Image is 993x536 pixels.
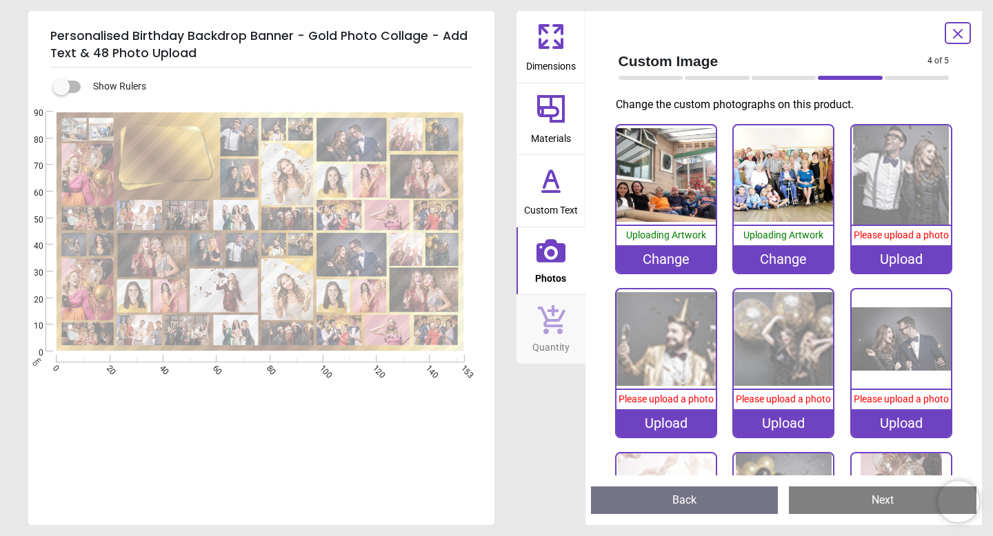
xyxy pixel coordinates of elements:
[743,229,823,240] span: Uploading Artwork
[616,97,961,112] p: Change the custom photographs on this product.
[17,134,43,146] span: 80
[591,486,779,514] button: Back
[17,347,43,359] span: 0
[458,363,467,372] span: 153
[616,409,716,437] div: Upload
[531,125,571,146] span: Materials
[17,161,43,172] span: 70
[370,363,379,372] span: 120
[30,355,43,368] span: cm
[789,486,976,514] button: Next
[852,409,951,437] div: Upload
[854,229,949,240] span: Please upload a photo
[50,363,59,372] span: 0
[103,363,112,372] span: 20
[17,214,43,226] span: 50
[854,393,949,404] span: Please upload a photo
[734,409,833,437] div: Upload
[524,197,578,218] span: Custom Text
[50,22,472,68] h5: Personalised Birthday Backdrop Banner - Gold Photo Collage - Add Text & 48 Photo Upload
[927,55,949,67] span: 4 of 5
[619,51,928,71] span: Custom Image
[61,79,494,95] div: Show Rulers
[17,294,43,306] span: 20
[17,320,43,332] span: 10
[17,240,43,252] span: 40
[852,245,951,273] div: Upload
[17,267,43,279] span: 30
[516,295,585,364] button: Quantity
[516,11,585,83] button: Dimensions
[616,245,716,273] div: Change
[516,227,585,295] button: Photos
[17,107,43,119] span: 90
[626,229,706,240] span: Uploading Artwork
[423,363,432,372] span: 140
[736,393,831,404] span: Please upload a photo
[317,363,325,372] span: 100
[526,53,576,74] span: Dimensions
[938,481,979,522] iframe: Brevo live chat
[532,334,570,355] span: Quantity
[17,187,43,199] span: 60
[210,363,219,372] span: 60
[734,245,833,273] div: Change
[157,363,165,372] span: 40
[516,155,585,227] button: Custom Text
[619,393,714,404] span: Please upload a photo
[535,265,566,286] span: Photos
[263,363,272,372] span: 80
[516,83,585,155] button: Materials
